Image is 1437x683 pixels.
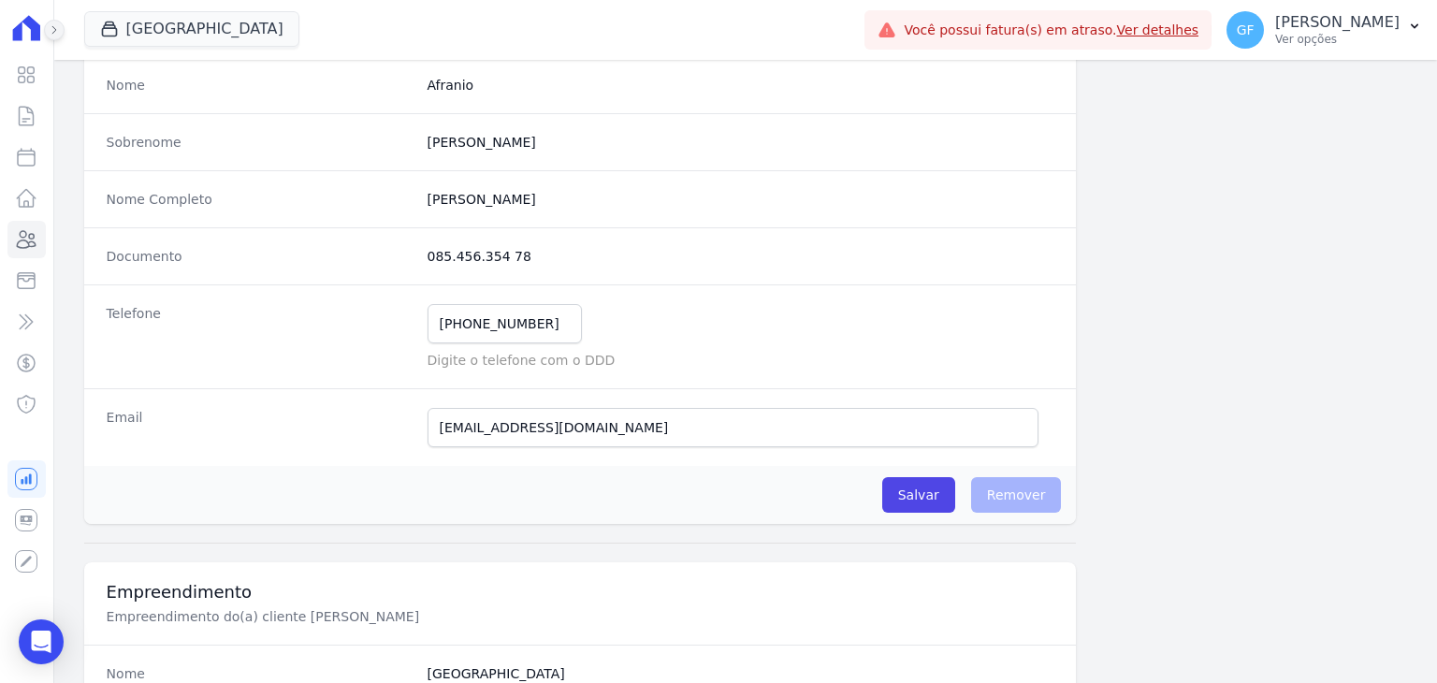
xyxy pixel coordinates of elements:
dd: [GEOGRAPHIC_DATA] [428,664,1054,683]
p: Empreendimento do(a) cliente [PERSON_NAME] [107,607,735,626]
span: Você possui fatura(s) em atraso. [904,21,1198,40]
dt: Nome [107,76,413,94]
dd: Afranio [428,76,1054,94]
span: Remover [971,477,1062,513]
span: GF [1237,23,1255,36]
dt: Nome [107,664,413,683]
dt: Email [107,408,413,447]
a: Ver detalhes [1117,22,1199,37]
div: Open Intercom Messenger [19,619,64,664]
dt: Nome Completo [107,190,413,209]
dt: Telefone [107,304,413,370]
p: Ver opções [1275,32,1400,47]
dd: [PERSON_NAME] [428,190,1054,209]
p: Digite o telefone com o DDD [428,351,1054,370]
input: Salvar [882,477,955,513]
dt: Documento [107,247,413,266]
h3: Empreendimento [107,581,1054,603]
p: [PERSON_NAME] [1275,13,1400,32]
dt: Sobrenome [107,133,413,152]
button: GF [PERSON_NAME] Ver opções [1212,4,1437,56]
dd: [PERSON_NAME] [428,133,1054,152]
dd: 085.456.354 78 [428,247,1054,266]
button: [GEOGRAPHIC_DATA] [84,11,299,47]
